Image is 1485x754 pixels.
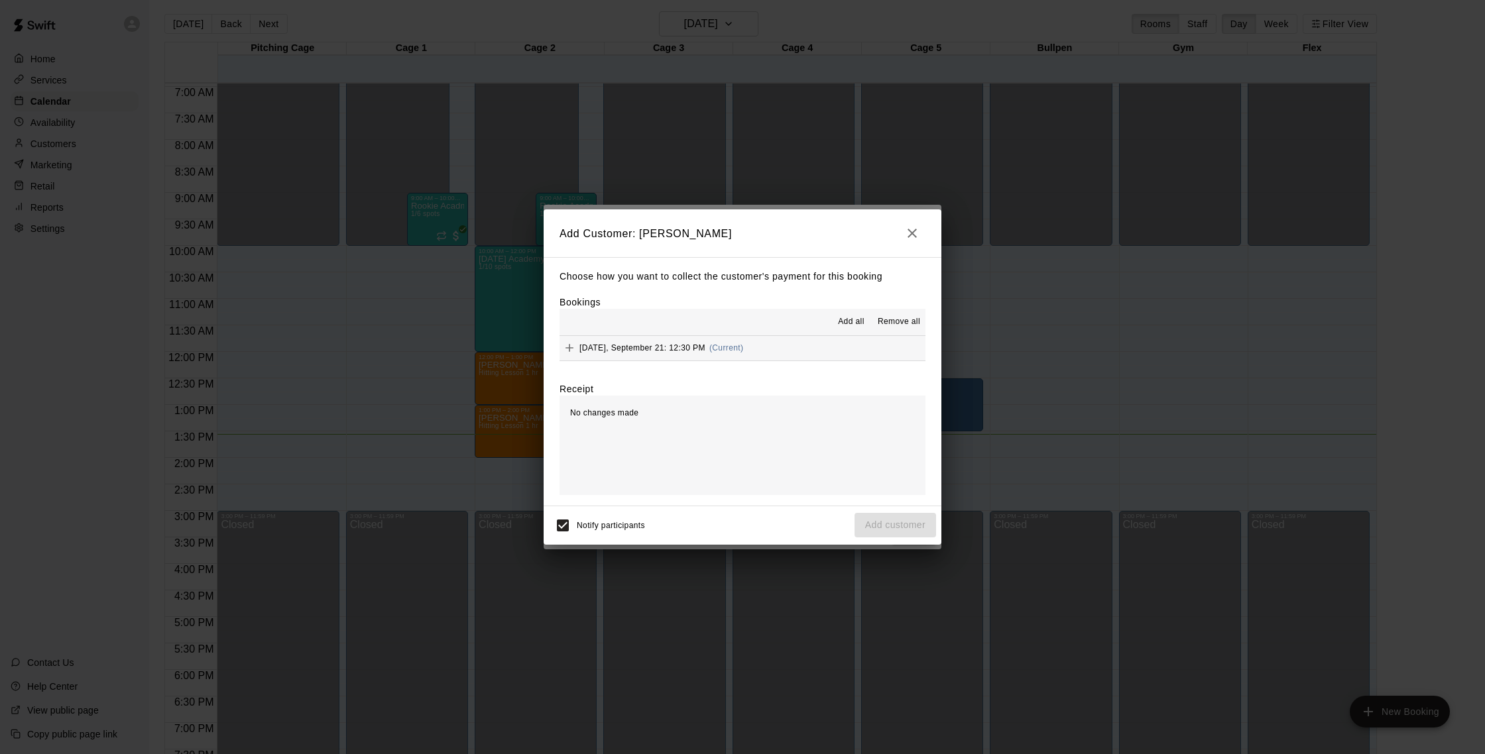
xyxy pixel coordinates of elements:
[579,343,705,352] span: [DATE], September 21: 12:30 PM
[872,311,925,333] button: Remove all
[709,343,744,352] span: (Current)
[560,268,925,285] p: Choose how you want to collect the customer's payment for this booking
[577,521,645,530] span: Notify participants
[560,336,925,360] button: Add[DATE], September 21: 12:30 PM(Current)
[560,343,579,352] span: Add
[560,297,601,307] label: Bookings
[878,315,920,329] span: Remove all
[544,209,941,257] h2: Add Customer: [PERSON_NAME]
[838,315,864,329] span: Add all
[560,382,593,396] label: Receipt
[830,311,872,333] button: Add all
[570,408,638,417] span: No changes made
